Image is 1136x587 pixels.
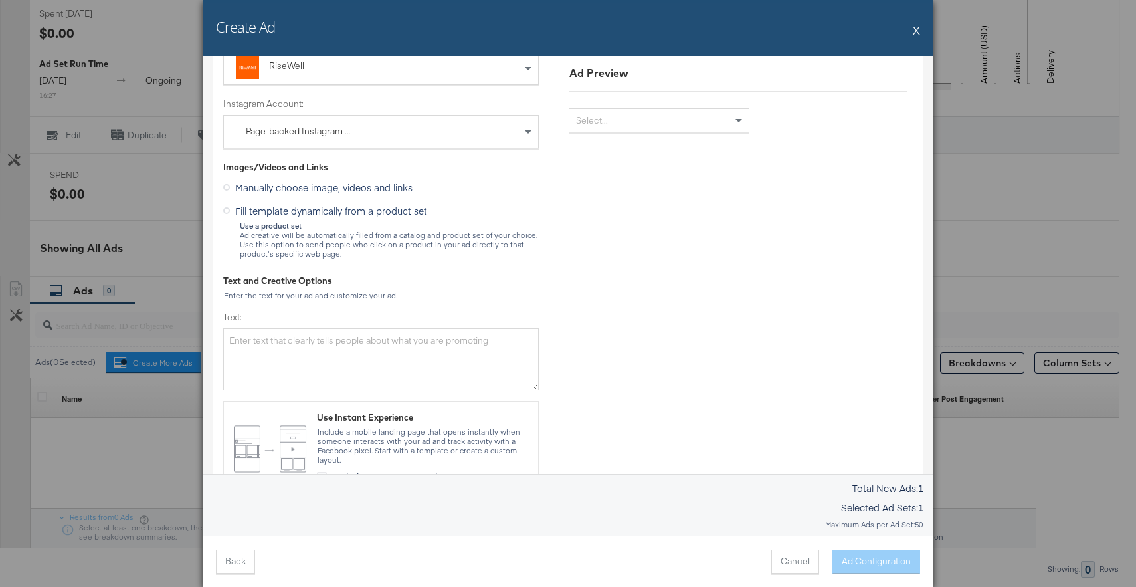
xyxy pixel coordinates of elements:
[240,221,302,231] strong: Use a product set
[216,550,255,574] button: Back
[918,501,923,514] strong: 1
[213,501,923,514] p: Selected Ad Sets:
[223,291,539,300] div: Enter the text for your ad and customize your ad.
[317,411,528,424] div: Use Instant Experience
[569,66,907,81] div: Ad Preview
[317,427,528,465] div: Include a mobile landing page that opens instantly when someone interacts with your ad and track ...
[216,17,275,37] h2: Create Ad
[332,470,458,483] span: Switch to Instant Experience
[235,204,427,217] span: Fill template dynamically from a product set
[269,60,432,73] div: RiseWell
[235,181,413,194] span: Manually choose image, videos and links
[913,17,920,43] button: X
[223,311,539,324] label: Text:
[223,98,539,110] label: Instagram Account:
[223,275,539,287] div: Text and Creative Options
[239,221,539,259] div: Ad creative will be automatically filled from a catalog and product set of your choice. Use this ...
[223,161,539,174] div: Images/Videos and Links
[246,125,354,138] div: Page-backed Instagram Account
[918,481,923,495] strong: 1
[213,520,923,529] div: Maximum Ads per Ad Set: 50
[569,109,749,132] div: Select...
[771,550,819,574] button: Cancel
[213,481,923,495] p: Total New Ads:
